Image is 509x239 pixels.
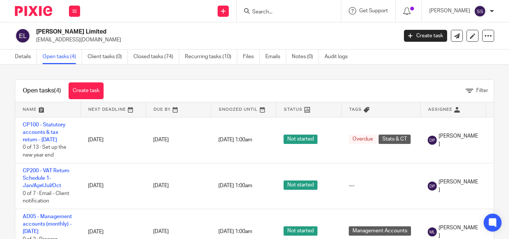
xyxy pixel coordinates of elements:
p: [PERSON_NAME] [429,7,470,15]
a: CP200 - VAT Return Schedule 1- Jan/Apr/Jul/Oct [23,168,69,189]
span: (4) [54,88,61,94]
a: Closed tasks (74) [133,50,179,64]
img: svg%3E [428,227,437,236]
span: [PERSON_NAME] [439,178,478,194]
span: Not started [284,135,317,144]
a: Client tasks (0) [88,50,128,64]
input: Search [252,9,319,16]
a: CP100 - Statutory accounts & tax return - [DATE] [23,122,66,143]
a: Audit logs [325,50,353,64]
td: [DATE] [80,117,146,163]
span: Get Support [359,8,388,13]
span: 0 of 7 · Email - Client notification [23,191,69,204]
span: [DATE] [153,183,169,189]
span: [DATE] [153,229,169,235]
a: Create task [69,82,104,99]
a: Files [243,50,260,64]
img: svg%3E [15,28,31,44]
span: [DATE] 1:00am [218,183,252,189]
img: Pixie [15,6,52,16]
span: Status [284,107,303,111]
h1: Open tasks [23,87,61,95]
span: Overdue [349,135,377,144]
a: Notes (0) [292,50,319,64]
span: Tags [349,107,362,111]
td: [DATE] [80,163,146,209]
a: Open tasks (4) [42,50,82,64]
p: [EMAIL_ADDRESS][DOMAIN_NAME] [36,36,393,44]
a: Create task [404,30,447,42]
a: Details [15,50,37,64]
a: Recurring tasks (10) [185,50,237,64]
div: --- [349,182,413,189]
span: [DATE] 1:00am [218,229,252,235]
span: Stats & CT [379,135,411,144]
span: Not started [284,180,317,190]
span: 0 of 13 · Set up the new year end [23,145,66,158]
a: AD05 - Management accounts (monthly) - [DATE] [23,214,72,235]
span: Filter [476,88,488,93]
h2: [PERSON_NAME] Limited [36,28,322,36]
span: [PERSON_NAME] [439,132,478,148]
img: svg%3E [474,5,486,17]
span: [DATE] [153,137,169,142]
span: Snoozed Until [219,107,258,111]
img: svg%3E [428,182,437,191]
span: [DATE] 1:00am [218,138,252,143]
a: Emails [265,50,286,64]
span: Not started [284,226,317,236]
span: Management Accounts [349,226,411,236]
img: svg%3E [428,136,437,145]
